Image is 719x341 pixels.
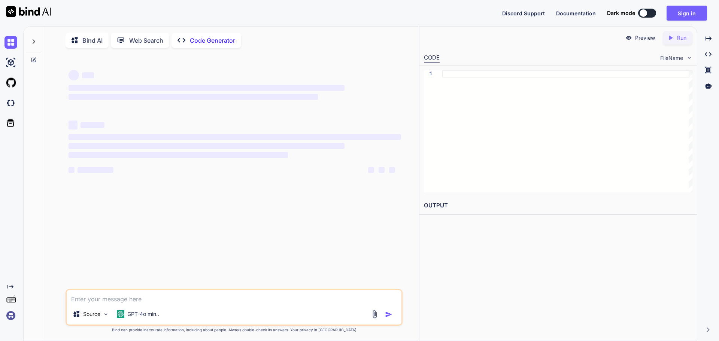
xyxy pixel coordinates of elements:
p: Web Search [129,36,163,45]
img: chat [4,36,17,49]
h2: OUTPUT [419,197,697,214]
p: Source [83,310,100,318]
span: ‌ [82,72,94,78]
span: ‌ [379,167,385,173]
span: Documentation [556,10,596,16]
img: githubLight [4,76,17,89]
img: preview [625,34,632,41]
div: CODE [424,54,440,63]
span: ‌ [78,167,113,173]
span: ‌ [81,122,104,128]
span: ‌ [389,167,395,173]
img: signin [4,309,17,322]
span: ‌ [69,94,318,100]
span: ‌ [368,167,374,173]
span: ‌ [69,121,78,130]
button: Discord Support [502,9,545,17]
p: Bind AI [82,36,103,45]
span: ‌ [69,143,345,149]
img: ai-studio [4,56,17,69]
span: ‌ [69,152,288,158]
span: Dark mode [607,9,635,17]
span: ‌ [69,134,401,140]
p: GPT-4o min.. [127,310,159,318]
img: Bind AI [6,6,51,17]
img: chevron down [686,55,692,61]
div: 1 [424,70,433,77]
span: FileName [660,54,683,62]
img: darkCloudIdeIcon [4,97,17,109]
button: Documentation [556,9,596,17]
p: Preview [635,34,655,42]
img: Pick Models [103,311,109,317]
p: Code Generator [190,36,235,45]
p: Run [677,34,686,42]
span: ‌ [69,85,345,91]
span: Discord Support [502,10,545,16]
span: ‌ [69,70,79,80]
img: icon [385,311,392,318]
img: attachment [370,310,379,319]
p: Bind can provide inaccurate information, including about people. Always double-check its answers.... [66,327,403,333]
span: ‌ [69,167,75,173]
img: GPT-4o mini [117,310,124,318]
button: Sign in [667,6,707,21]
